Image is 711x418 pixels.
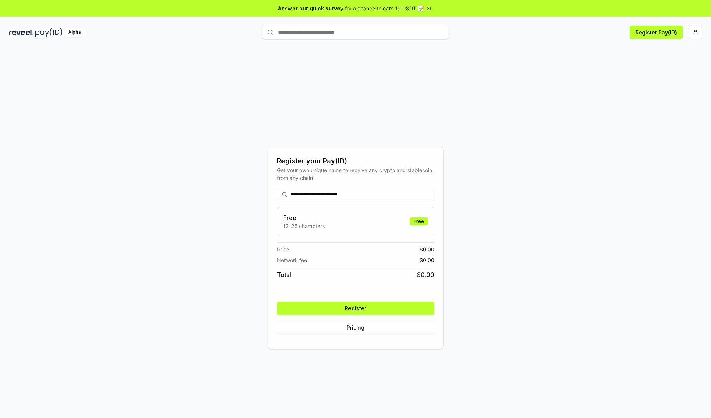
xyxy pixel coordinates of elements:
[64,28,85,37] div: Alpha
[277,256,307,264] span: Network fee
[277,321,434,334] button: Pricing
[277,302,434,315] button: Register
[420,245,434,253] span: $ 0.00
[277,156,434,166] div: Register your Pay(ID)
[283,213,325,222] h3: Free
[345,4,424,12] span: for a chance to earn 10 USDT 📝
[283,222,325,230] p: 13-25 characters
[417,270,434,279] span: $ 0.00
[277,166,434,182] div: Get your own unique name to receive any crypto and stablecoin, from any chain
[410,217,428,225] div: Free
[277,245,289,253] span: Price
[420,256,434,264] span: $ 0.00
[35,28,63,37] img: pay_id
[277,270,291,279] span: Total
[630,26,683,39] button: Register Pay(ID)
[278,4,343,12] span: Answer our quick survey
[9,28,34,37] img: reveel_dark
